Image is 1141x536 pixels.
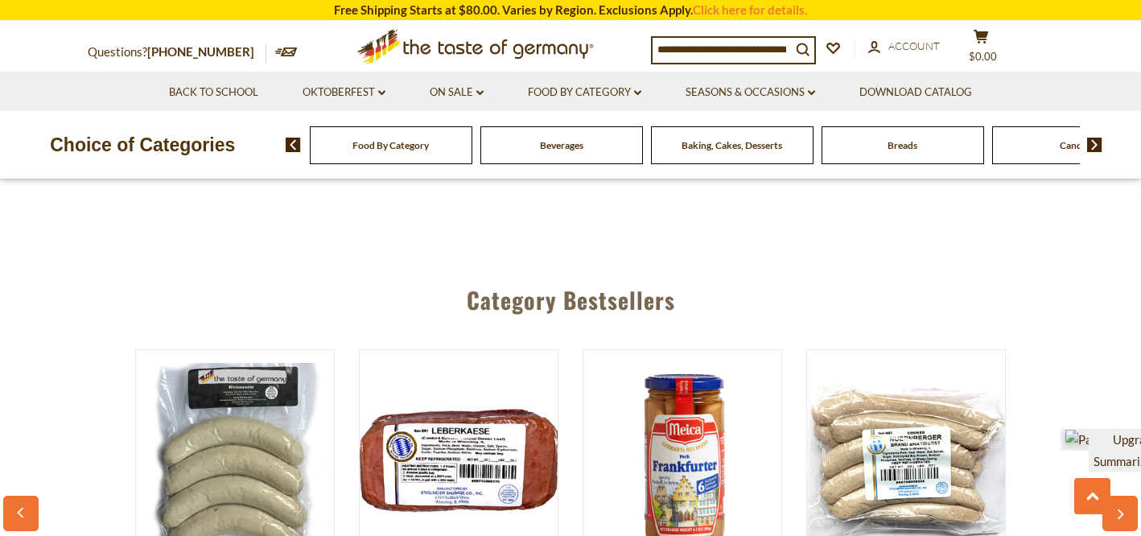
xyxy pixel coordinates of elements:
div: Category Bestsellers [11,263,1130,329]
img: previous arrow [286,138,301,152]
a: Beverages [540,139,583,151]
a: On Sale [430,84,484,101]
a: Oktoberfest [303,84,385,101]
a: Click here for details. [693,2,807,17]
a: [PHONE_NUMBER] [147,44,254,59]
a: Back to School [169,84,258,101]
a: Account [868,38,940,56]
a: Download Catalog [859,84,972,101]
a: Baking, Cakes, Desserts [682,139,782,151]
button: $0.00 [957,29,1005,69]
p: Questions? [88,42,266,63]
a: Food By Category [352,139,429,151]
img: next arrow [1087,138,1102,152]
span: $0.00 [969,50,997,63]
button: Hide for 30 minutes [1098,429,1108,451]
a: Candy [1060,139,1087,151]
a: Breads [888,139,917,151]
a: Seasons & Occasions [686,84,815,101]
span: Account [888,39,940,52]
a: Food By Category [528,84,641,101]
